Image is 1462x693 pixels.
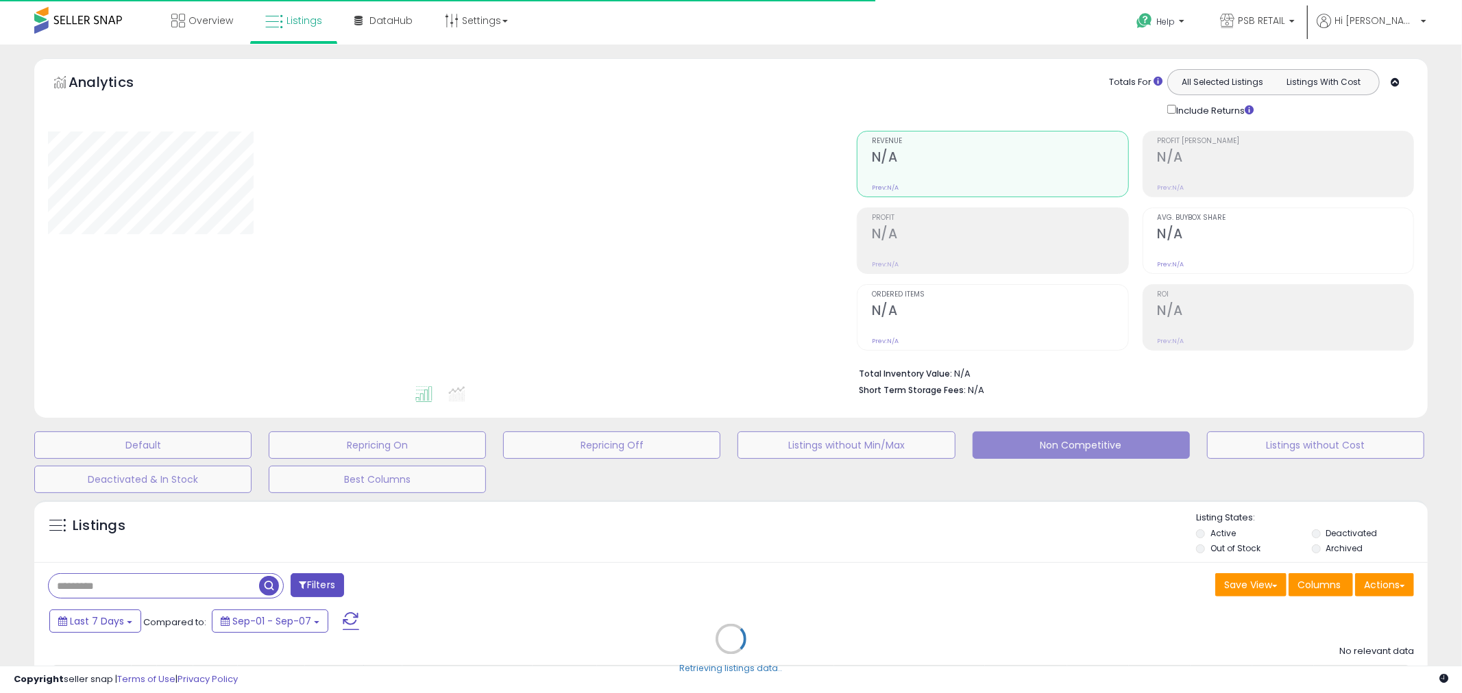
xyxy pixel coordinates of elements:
div: Retrieving listings data.. [680,663,783,675]
button: Listings without Min/Max [738,431,955,459]
h2: N/A [872,226,1128,244]
b: Short Term Storage Fees: [859,384,966,396]
button: Repricing Off [503,431,720,459]
span: Profit [PERSON_NAME] [1158,138,1413,145]
button: All Selected Listings [1171,73,1274,91]
button: Best Columns [269,466,486,493]
span: Avg. Buybox Share [1158,214,1413,222]
a: Hi [PERSON_NAME] [1317,14,1426,45]
span: N/A [968,383,984,396]
button: Default [34,431,252,459]
strong: Copyright [14,672,64,685]
h5: Analytics [69,73,160,95]
li: N/A [859,364,1404,381]
span: ROI [1158,291,1413,299]
span: DataHub [369,14,413,27]
span: Profit [872,214,1128,222]
button: Deactivated & In Stock [34,466,252,493]
button: Repricing On [269,431,486,459]
h2: N/A [872,149,1128,168]
span: Hi [PERSON_NAME] [1335,14,1417,27]
small: Prev: N/A [872,184,899,192]
small: Prev: N/A [872,337,899,345]
i: Get Help [1136,12,1153,29]
span: Ordered Items [872,291,1128,299]
h2: N/A [872,303,1128,321]
span: PSB RETAIL [1238,14,1285,27]
button: Non Competitive [973,431,1190,459]
span: Revenue [872,138,1128,145]
div: Include Returns [1157,102,1270,117]
h2: N/A [1158,303,1413,321]
div: seller snap | | [14,673,238,686]
small: Prev: N/A [1158,184,1184,192]
h2: N/A [1158,149,1413,168]
button: Listings without Cost [1207,431,1424,459]
h2: N/A [1158,226,1413,244]
small: Prev: N/A [1158,260,1184,268]
small: Prev: N/A [872,260,899,268]
small: Prev: N/A [1158,337,1184,345]
span: Help [1156,16,1175,27]
a: Help [1125,2,1198,45]
span: Overview [188,14,233,27]
span: Listings [287,14,322,27]
button: Listings With Cost [1273,73,1375,91]
b: Total Inventory Value: [859,368,952,379]
div: Totals For [1109,76,1162,89]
